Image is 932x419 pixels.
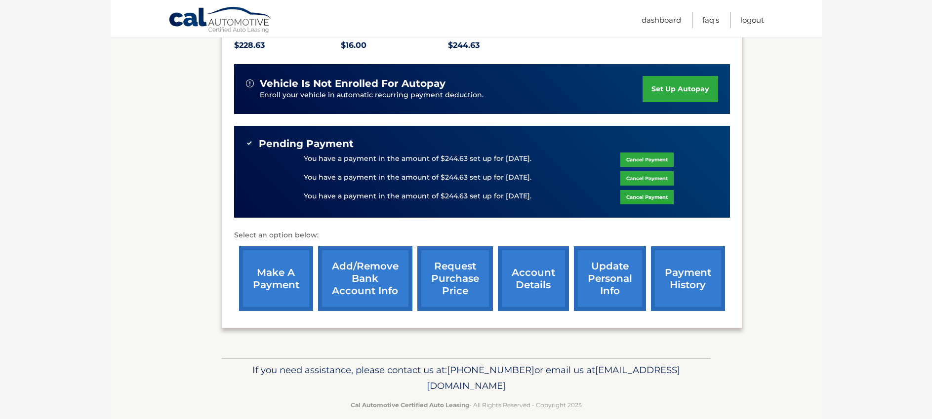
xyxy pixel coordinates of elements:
p: $228.63 [234,38,341,52]
p: $16.00 [341,38,448,52]
a: Dashboard [642,12,681,28]
p: - All Rights Reserved - Copyright 2025 [228,400,704,410]
a: update personal info [574,246,646,311]
p: You have a payment in the amount of $244.63 set up for [DATE]. [304,191,531,202]
a: payment history [651,246,725,311]
span: [PHONE_NUMBER] [447,364,534,376]
a: make a payment [239,246,313,311]
a: Cancel Payment [620,152,674,167]
p: You have a payment in the amount of $244.63 set up for [DATE]. [304,172,531,183]
a: Cal Automotive [168,6,272,35]
a: set up autopay [643,76,718,102]
a: Add/Remove bank account info [318,246,412,311]
img: alert-white.svg [246,79,254,87]
span: [EMAIL_ADDRESS][DOMAIN_NAME] [427,364,680,391]
p: $244.63 [448,38,555,52]
p: If you need assistance, please contact us at: or email us at [228,362,704,394]
a: FAQ's [702,12,719,28]
p: Enroll your vehicle in automatic recurring payment deduction. [260,90,643,101]
a: request purchase price [417,246,493,311]
a: Logout [740,12,764,28]
p: You have a payment in the amount of $244.63 set up for [DATE]. [304,153,531,164]
a: account details [498,246,569,311]
a: Cancel Payment [620,171,674,186]
span: vehicle is not enrolled for autopay [260,77,446,90]
strong: Cal Automotive Certified Auto Leasing [351,401,469,409]
span: Pending Payment [259,138,354,150]
p: Select an option below: [234,229,730,241]
img: check-green.svg [246,140,253,147]
a: Cancel Payment [620,190,674,204]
